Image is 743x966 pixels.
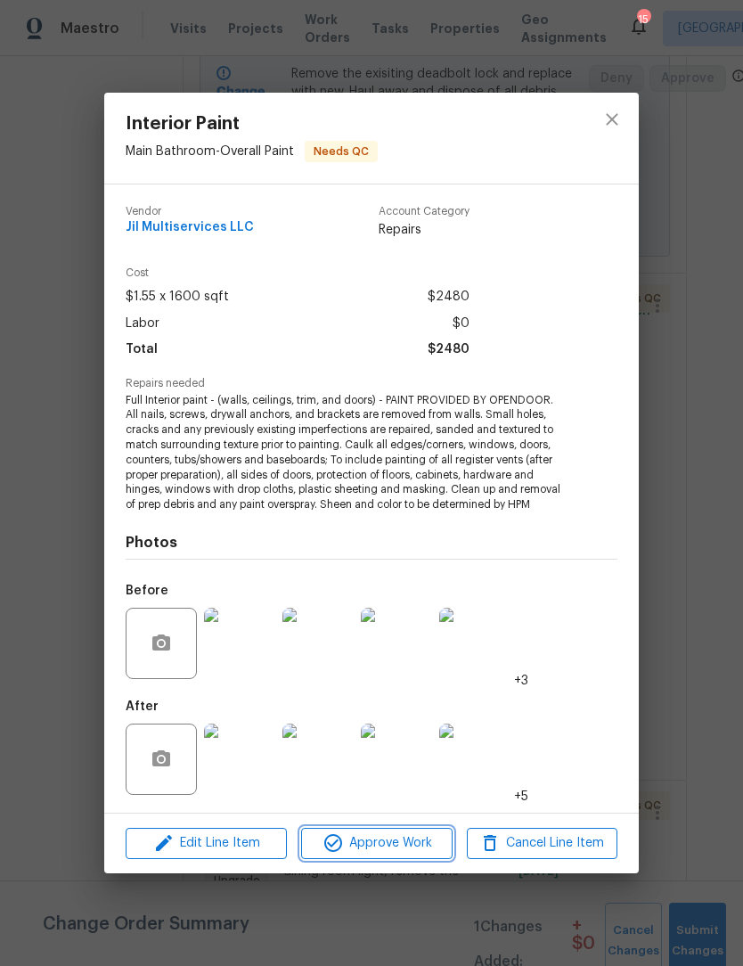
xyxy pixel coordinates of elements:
[126,378,617,389] span: Repairs needed
[126,585,168,597] h5: Before
[514,672,528,690] span: +3
[126,337,158,363] span: Total
[379,206,469,217] span: Account Category
[126,828,287,859] button: Edit Line Item
[306,832,446,855] span: Approve Work
[126,114,378,134] span: Interior Paint
[637,11,649,29] div: 15
[126,311,159,337] span: Labor
[379,221,469,239] span: Repairs
[126,221,254,234] span: Jil Multiservices LLC
[126,145,294,158] span: Main Bathroom - Overall Paint
[126,267,469,279] span: Cost
[428,337,469,363] span: $2480
[126,284,229,310] span: $1.55 x 1600 sqft
[428,284,469,310] span: $2480
[467,828,617,859] button: Cancel Line Item
[126,206,254,217] span: Vendor
[453,311,469,337] span: $0
[514,788,528,806] span: +5
[126,700,159,713] h5: After
[306,143,376,160] span: Needs QC
[126,393,568,512] span: Full Interior paint - (walls, ceilings, trim, and doors) - PAINT PROVIDED BY OPENDOOR. All nails,...
[591,98,633,141] button: close
[472,832,612,855] span: Cancel Line Item
[301,828,452,859] button: Approve Work
[131,832,282,855] span: Edit Line Item
[126,534,617,552] h4: Photos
